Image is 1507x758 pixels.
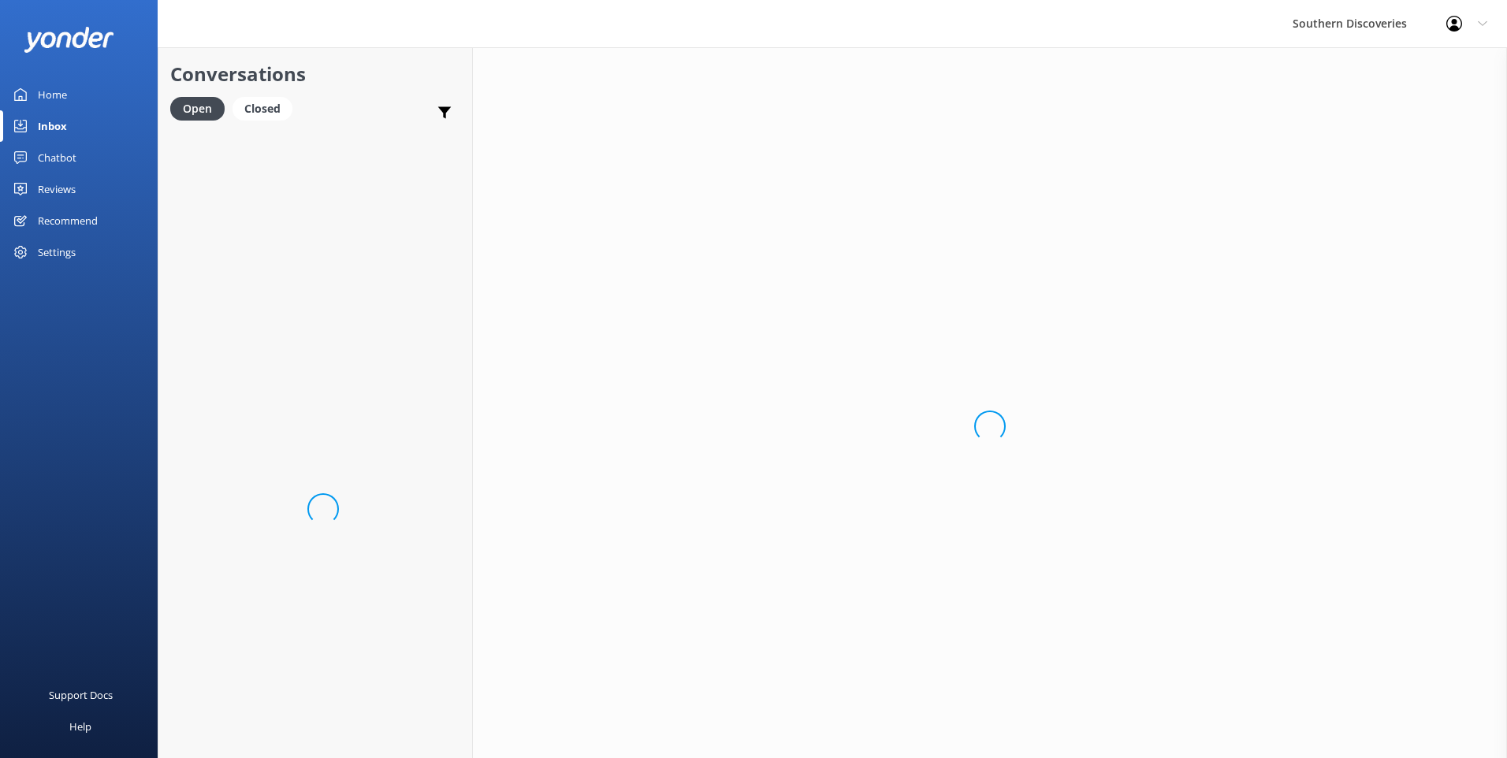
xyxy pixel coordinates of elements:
[24,27,114,53] img: yonder-white-logo.png
[38,142,76,173] div: Chatbot
[233,97,292,121] div: Closed
[233,99,300,117] a: Closed
[38,79,67,110] div: Home
[49,679,113,711] div: Support Docs
[170,99,233,117] a: Open
[38,205,98,236] div: Recommend
[69,711,91,742] div: Help
[170,59,460,89] h2: Conversations
[38,110,67,142] div: Inbox
[38,236,76,268] div: Settings
[170,97,225,121] div: Open
[38,173,76,205] div: Reviews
